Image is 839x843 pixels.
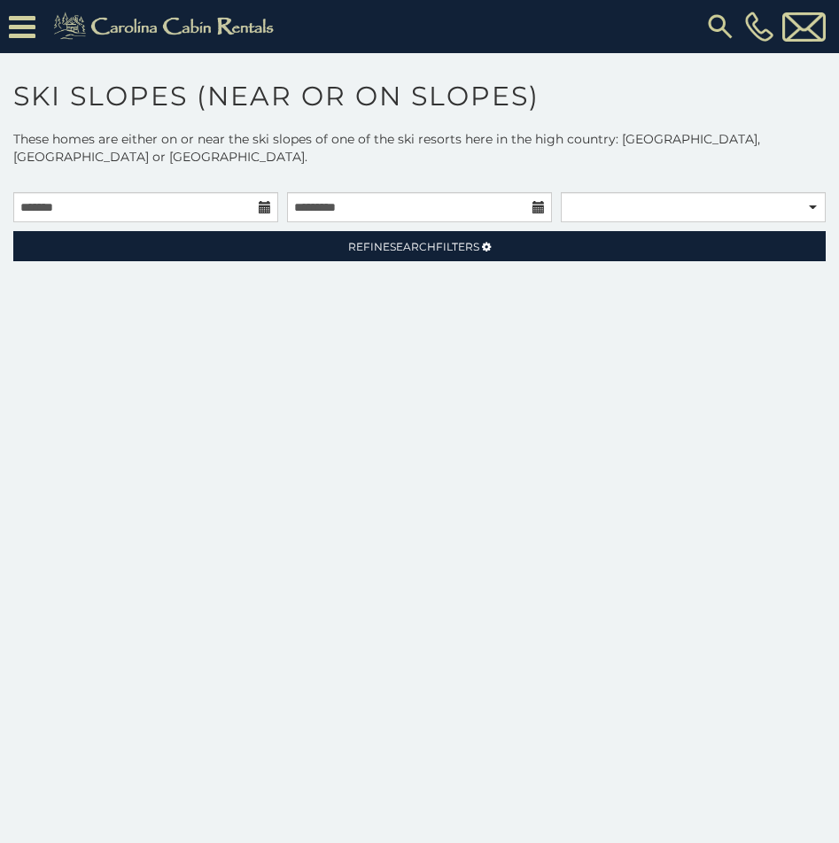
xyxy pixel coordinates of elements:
img: search-regular.svg [704,11,736,43]
span: Refine Filters [348,240,479,253]
span: Search [390,240,436,253]
a: RefineSearchFilters [13,231,826,261]
a: [PHONE_NUMBER] [741,12,778,42]
img: Khaki-logo.png [44,9,289,44]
